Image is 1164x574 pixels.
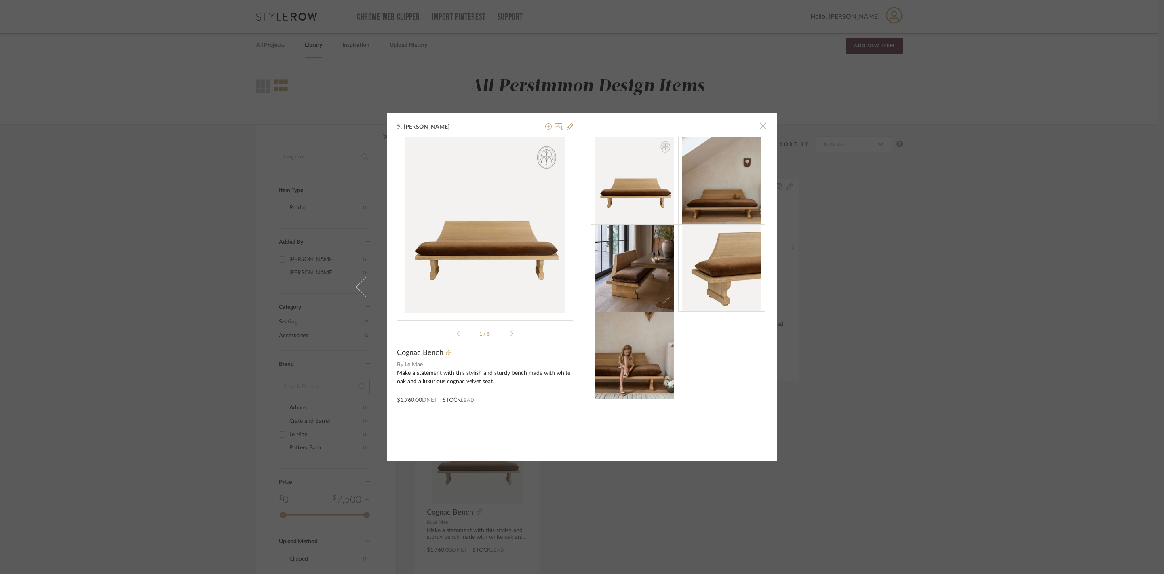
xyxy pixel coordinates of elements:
span: STOCK [443,396,461,405]
span: [PERSON_NAME] [404,123,462,131]
span: Le Mae [405,361,574,369]
span: By [397,361,403,369]
img: 7cd9f5bc-806e-4b82-a5db-12125feae93f_216x216.jpg [595,312,674,399]
div: 0 [397,137,573,314]
span: DNET [422,397,437,403]
span: / [483,331,487,336]
span: 1 [479,331,483,336]
img: dd8609d5-0a44-44f6-86cd-3e3855bf38e8_216x216.jpg [595,224,674,312]
span: 5 [487,331,491,336]
span: Lead [461,397,474,403]
img: 35c2ed62-443a-4d08-b285-370991404194_436x436.jpg [405,137,565,314]
span: Cognac Bench [397,348,443,357]
span: $1,760.00 [397,397,422,403]
img: 35c2ed62-443a-4d08-b285-370991404194_216x216.jpg [595,137,674,224]
img: f481061c-0f54-477e-985f-7d2ad7468f49_216x216.jpg [682,137,761,224]
button: Close [755,118,771,134]
div: Make a statement with this stylish and sturdy bench made with white oak and a luxurious cognac ve... [397,369,573,386]
img: de4a328e-8470-4970-95a9-be9adb8e85b4_216x216.jpg [682,224,761,312]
